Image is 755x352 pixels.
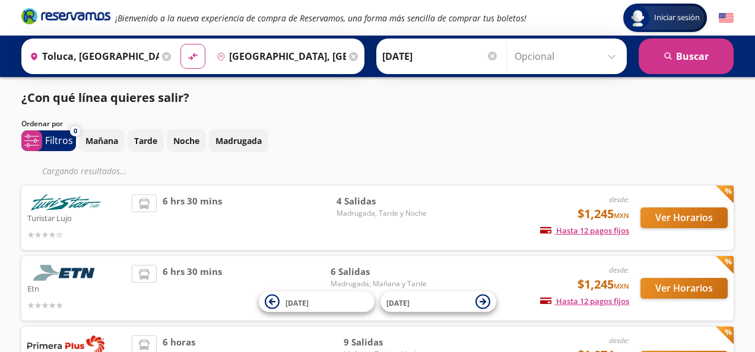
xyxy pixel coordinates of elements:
[337,194,427,208] span: 4 Salidas
[640,278,728,299] button: Ver Horarios
[27,210,126,225] p: Turistar Lujo
[27,281,126,295] p: Etn
[578,205,629,223] span: $1,245
[212,41,346,71] input: Buscar Destino
[27,265,104,281] img: Etn
[337,208,427,219] span: Madrugada, Tarde y Noche
[21,130,76,151] button: 0Filtros
[344,335,427,349] span: 9 Salidas
[74,126,77,136] span: 0
[614,211,629,220] small: MXN
[134,135,157,147] p: Tarde
[21,7,110,25] i: Brand Logo
[540,225,629,236] span: Hasta 12 pagos fijos
[25,41,159,71] input: Buscar Origen
[649,12,705,24] span: Iniciar sesión
[215,135,262,147] p: Madrugada
[382,41,499,71] input: Elegir Fecha
[21,7,110,28] a: Brand Logo
[79,129,125,152] button: Mañana
[285,297,309,308] span: [DATE]
[639,39,734,74] button: Buscar
[614,281,629,290] small: MXN
[259,292,375,312] button: [DATE]
[209,129,268,152] button: Madrugada
[85,135,118,147] p: Mañana
[331,265,427,279] span: 6 Salidas
[115,12,526,24] em: ¡Bienvenido a la nueva experiencia de compra de Reservamos, una forma más sencilla de comprar tus...
[609,335,629,345] em: desde:
[331,279,427,289] span: Madrugada, Mañana y Tarde
[540,296,629,306] span: Hasta 12 pagos fijos
[42,165,127,177] em: Cargando resultados ...
[578,276,629,293] span: $1,245
[609,265,629,275] em: desde:
[21,89,189,107] p: ¿Con qué línea quieres salir?
[640,207,728,228] button: Ver Horarios
[27,194,104,210] img: Turistar Lujo
[515,41,621,71] input: Opcional
[719,11,734,25] button: English
[386,297,410,308] span: [DATE]
[167,129,206,152] button: Noche
[173,135,199,147] p: Noche
[380,292,496,312] button: [DATE]
[163,194,222,241] span: 6 hrs 30 mins
[45,133,73,148] p: Filtros
[128,129,164,152] button: Tarde
[163,265,222,312] span: 6 hrs 30 mins
[609,194,629,204] em: desde:
[21,119,63,129] p: Ordenar por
